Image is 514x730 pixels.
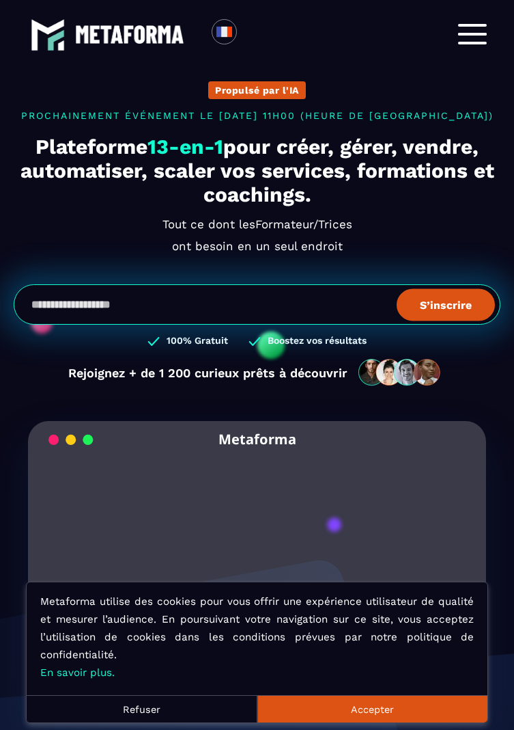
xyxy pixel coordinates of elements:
video: Your browser does not support the video tag. [38,457,476,677]
span: 13-en-1 [147,135,223,159]
div: Search for option [237,19,270,49]
img: checked [248,335,261,348]
img: logo [75,25,184,43]
button: S’inscrire [397,288,495,321]
p: Rejoignez + de 1 200 curieux prêts à découvrir [68,366,347,380]
button: Accepter [257,695,488,722]
p: Metaforma utilise des cookies pour vous offrir une expérience utilisateur de qualité et mesurer l... [40,593,474,681]
p: Propulsé par l'IA [215,85,299,96]
img: loading [48,433,94,446]
img: checked [147,335,160,348]
img: logo [31,18,65,52]
img: fr [216,23,233,40]
a: En savoir plus. [40,666,115,679]
h3: 100% Gratuit [167,335,228,348]
input: Search for option [248,26,259,42]
h2: Metaforma [218,421,296,457]
button: Refuser [27,695,257,722]
h1: Plateforme pour créer, gérer, vendre, automatiser, scaler vos services, formations et coachings. [14,135,500,206]
img: community-people [354,358,446,387]
h2: Tout ce dont les ont besoin en un seul endroit [161,213,354,257]
h3: Boostez vos résultats [268,335,367,348]
span: Formateur/Trices [255,213,352,235]
p: Prochainement événement le [DATE] 11h00 (Heure de [GEOGRAPHIC_DATA]) [14,110,500,121]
